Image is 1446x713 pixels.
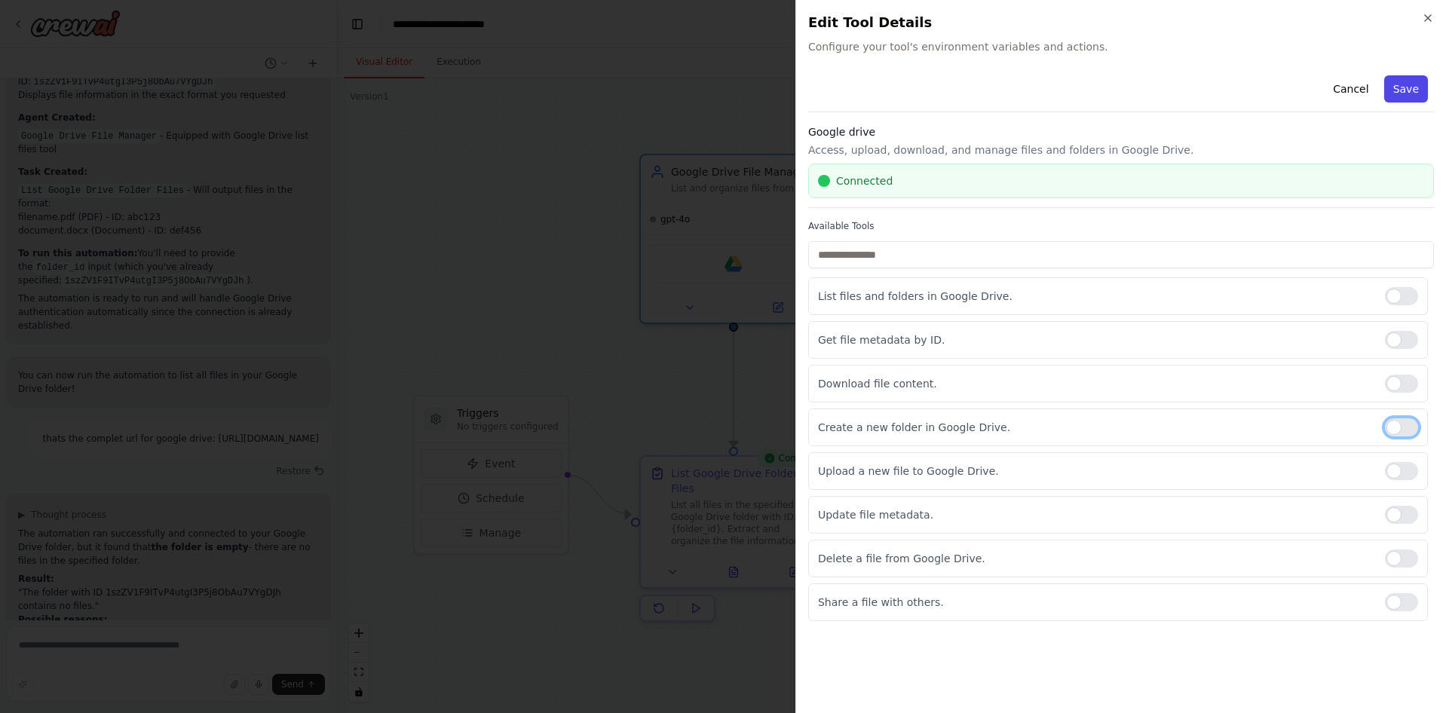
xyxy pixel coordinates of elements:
[818,595,1373,610] p: Share a file with others.
[818,420,1373,435] p: Create a new folder in Google Drive.
[818,507,1373,522] p: Update file metadata.
[808,39,1434,54] span: Configure your tool's environment variables and actions.
[818,289,1373,304] p: List files and folders in Google Drive.
[808,220,1434,232] label: Available Tools
[818,332,1373,347] p: Get file metadata by ID.
[808,124,1434,139] h3: Google drive
[808,12,1434,33] h2: Edit Tool Details
[836,173,893,188] span: Connected
[818,464,1373,479] p: Upload a new file to Google Drive.
[818,376,1373,391] p: Download file content.
[818,551,1373,566] p: Delete a file from Google Drive.
[808,142,1434,158] p: Access, upload, download, and manage files and folders in Google Drive.
[1384,75,1428,103] button: Save
[1324,75,1377,103] button: Cancel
